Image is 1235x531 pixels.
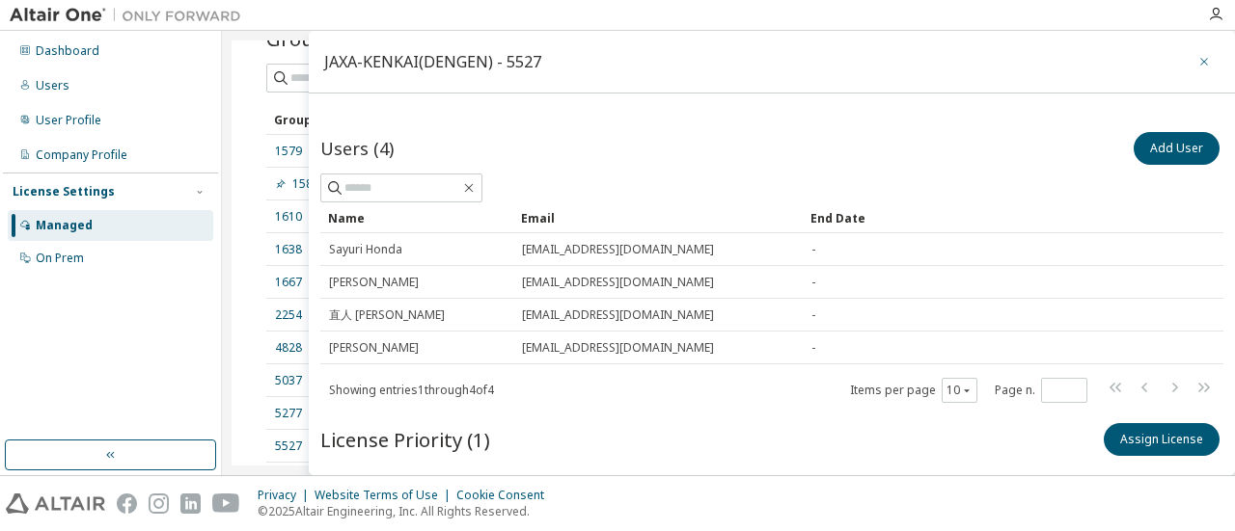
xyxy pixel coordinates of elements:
[811,340,815,356] span: -
[522,340,714,356] span: [EMAIL_ADDRESS][DOMAIN_NAME]
[6,493,105,514] img: altair_logo.svg
[275,144,302,159] a: 1579
[329,275,419,290] span: [PERSON_NAME]
[36,113,101,128] div: User Profile
[522,242,714,257] span: [EMAIL_ADDRESS][DOMAIN_NAME]
[275,209,302,225] a: 1610
[258,503,556,519] p: © 2025 Altair Engineering, Inc. All Rights Reserved.
[117,493,137,514] img: facebook.svg
[811,307,815,323] span: -
[506,473,737,489] div: Description
[180,493,201,514] img: linkedin.svg
[275,406,302,421] a: 5277
[810,202,1150,233] div: End Date
[521,202,795,233] div: Email
[275,373,302,388] a: 5037
[275,307,302,323] a: 2254
[329,340,419,356] span: [PERSON_NAME]
[329,307,445,323] span: 直人 [PERSON_NAME]
[1134,132,1220,165] button: Add User
[315,488,456,503] div: Website Terms of Use
[275,438,302,454] a: 5527
[275,340,302,356] a: 4828
[10,6,251,25] img: Altair One
[522,307,714,323] span: [EMAIL_ADDRESS][DOMAIN_NAME]
[367,473,482,489] div: License ID
[258,488,315,503] div: Privacy
[275,275,302,290] a: 1667
[324,54,541,69] div: JAXA-KENKAI(DENGEN) - 5527
[995,378,1087,403] span: Page n.
[275,176,319,192] a: 1580
[811,242,815,257] span: -
[36,251,84,266] div: On Prem
[36,147,127,163] div: Company Profile
[850,378,977,403] span: Items per page
[36,78,69,93] div: Users
[149,493,169,514] img: instagram.svg
[456,488,556,503] div: Cookie Consent
[329,382,494,398] span: Showing entries 1 through 4 of 4
[212,493,240,514] img: youtube.svg
[320,137,394,160] span: Users (4)
[1104,423,1220,456] button: Assign License
[36,43,99,59] div: Dashboard
[328,202,506,233] div: Name
[522,275,714,290] span: [EMAIL_ADDRESS][DOMAIN_NAME]
[329,242,402,257] span: Sayuri Honda
[275,242,302,257] a: 1638
[760,473,808,489] div: Priority
[320,426,490,453] span: License Priority (1)
[947,383,973,398] button: 10
[13,184,115,199] div: License Settings
[811,275,815,290] span: -
[274,104,452,135] div: Group ID
[36,218,93,233] div: Managed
